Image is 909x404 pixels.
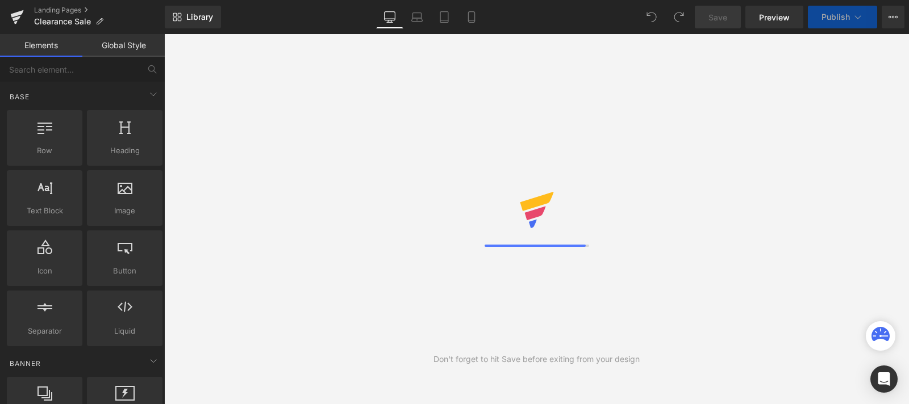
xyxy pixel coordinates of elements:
a: Desktop [376,6,403,28]
a: Tablet [431,6,458,28]
button: Undo [640,6,663,28]
span: Save [708,11,727,23]
span: Library [186,12,213,22]
span: Publish [822,12,850,22]
span: Text Block [10,205,79,217]
span: Heading [90,145,159,157]
a: Landing Pages [34,6,165,15]
a: Mobile [458,6,485,28]
a: Global Style [82,34,165,57]
a: Preview [745,6,803,28]
button: Publish [808,6,877,28]
span: Base [9,91,31,102]
button: More [882,6,904,28]
span: Icon [10,265,79,277]
span: Image [90,205,159,217]
span: Banner [9,358,42,369]
a: New Library [165,6,221,28]
button: Redo [668,6,690,28]
span: Row [10,145,79,157]
div: Open Intercom Messenger [870,365,898,393]
div: Don't forget to hit Save before exiting from your design [433,353,640,365]
span: Separator [10,325,79,337]
span: Liquid [90,325,159,337]
span: Preview [759,11,790,23]
a: Laptop [403,6,431,28]
span: Button [90,265,159,277]
span: Clearance Sale [34,17,91,26]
